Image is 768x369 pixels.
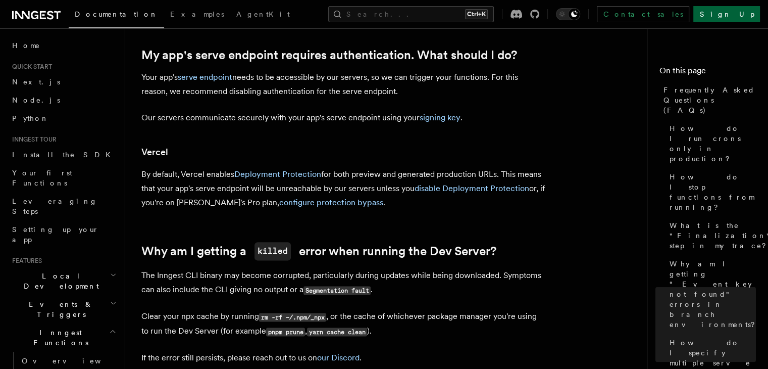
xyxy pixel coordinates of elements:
[8,63,52,71] span: Quick start
[665,168,756,216] a: How do I stop functions from running?
[415,183,529,193] a: disable Deployment Protection
[659,65,756,81] h4: On this page
[670,259,762,330] span: Why am I getting “Event key not found" errors in branch environments?
[141,167,545,210] p: By default, Vercel enables for both preview and generated production URLs. This means that your a...
[8,73,119,91] a: Next.js
[8,257,42,265] span: Features
[12,197,97,215] span: Leveraging Steps
[12,96,60,104] span: Node.js
[303,286,371,295] code: Segmentation fault
[12,225,99,244] span: Setting up your app
[279,198,383,207] a: configure protection bypass
[141,268,545,297] p: The Inngest CLI binary may become corrupted, particularly during updates while being downloaded. ...
[693,6,760,22] a: Sign Up
[8,109,119,127] a: Python
[8,324,119,352] button: Inngest Functions
[665,216,756,255] a: What is the "Finalization" step in my trace?
[12,151,117,159] span: Install the SDK
[259,313,326,321] code: rm -rf ~/.npm/_npx
[8,328,109,348] span: Inngest Functions
[465,9,488,19] kbd: Ctrl+K
[8,146,119,164] a: Install the SDK
[12,114,49,122] span: Python
[234,169,321,179] a: Deployment Protection
[254,242,291,260] code: killed
[8,220,119,249] a: Setting up your app
[665,255,756,334] a: Why am I getting “Event key not found" errors in branch environments?
[659,81,756,119] a: Frequently Asked Questions (FAQs)
[328,6,494,22] button: Search...Ctrl+K
[141,242,496,260] a: Why am I getting akillederror when running the Dev Server?
[8,91,119,109] a: Node.js
[663,85,756,115] span: Frequently Asked Questions (FAQs)
[8,299,110,319] span: Events & Triggers
[69,3,164,28] a: Documentation
[164,3,230,27] a: Examples
[12,40,40,51] span: Home
[178,72,232,82] a: serve endpoint
[236,10,290,18] span: AgentKit
[670,172,756,212] span: How do I stop functions from running?
[8,295,119,324] button: Events & Triggers
[665,119,756,168] a: How do I run crons only in production?
[8,267,119,295] button: Local Development
[8,192,119,220] a: Leveraging Steps
[12,169,72,187] span: Your first Functions
[420,113,460,122] a: signing key
[141,111,545,125] p: Our servers communicate securely with your app's serve endpoint using your .
[230,3,296,27] a: AgentKit
[141,70,545,99] p: Your app's needs to be accessible by our servers, so we can trigger your functions. For this reas...
[22,357,126,365] span: Overview
[597,6,689,22] a: Contact sales
[141,351,545,365] p: If the error still persists, please reach out to us on .
[75,10,158,18] span: Documentation
[170,10,224,18] span: Examples
[556,8,580,20] button: Toggle dark mode
[141,309,545,339] p: Clear your npx cache by running , or the cache of whichever package manager you're using to run t...
[8,271,110,291] span: Local Development
[670,123,756,164] span: How do I run crons only in production?
[266,328,305,336] code: pnpm prune
[141,145,168,159] a: Vercel
[12,78,60,86] span: Next.js
[8,135,57,144] span: Inngest tour
[307,328,367,336] code: yarn cache clean
[317,353,360,362] a: our Discord
[141,48,517,62] a: My app's serve endpoint requires authentication. What should I do?
[8,164,119,192] a: Your first Functions
[8,36,119,55] a: Home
